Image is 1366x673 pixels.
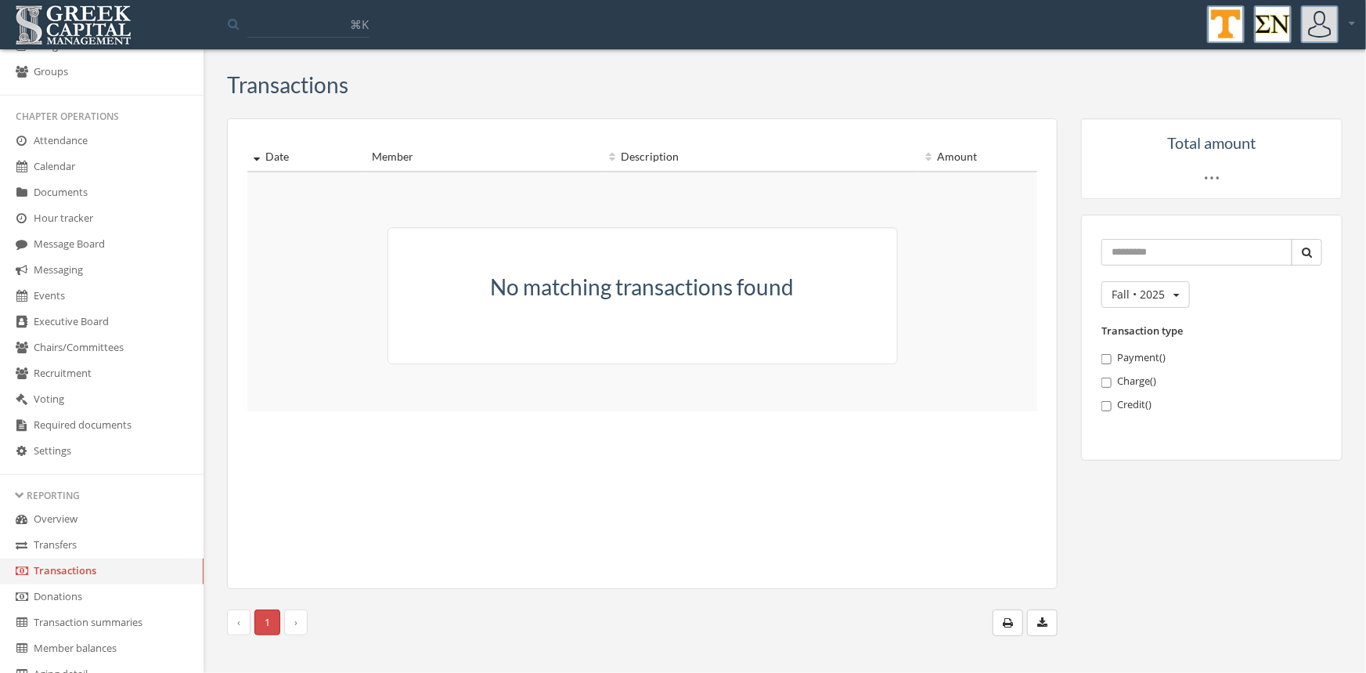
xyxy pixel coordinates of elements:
[1101,324,1183,338] label: Transaction type
[372,149,596,165] div: Member
[609,149,913,165] div: Description
[1101,401,1112,411] input: Credit()
[350,16,369,32] span: ⌘K
[227,610,250,635] li: Prev
[1112,287,1165,302] span: Fall • 2025
[1101,281,1190,308] button: Fall • 2025
[16,489,188,502] div: Reporting
[227,610,250,635] span: ‹
[1097,134,1327,151] h5: Total amount
[254,610,280,635] span: 1
[1101,397,1322,413] label: Credit ( )
[1203,157,1220,184] span: …
[1101,374,1322,389] label: Charge ( )
[1101,354,1112,364] input: Payment()
[227,73,348,97] h3: Transactions
[285,610,308,635] li: Next
[1101,350,1322,366] label: Payment ( )
[1101,378,1112,388] input: Charge()
[254,149,359,165] div: Date
[925,149,1031,165] div: Amount
[407,275,878,299] h3: No matching transactions found
[284,610,308,635] span: ›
